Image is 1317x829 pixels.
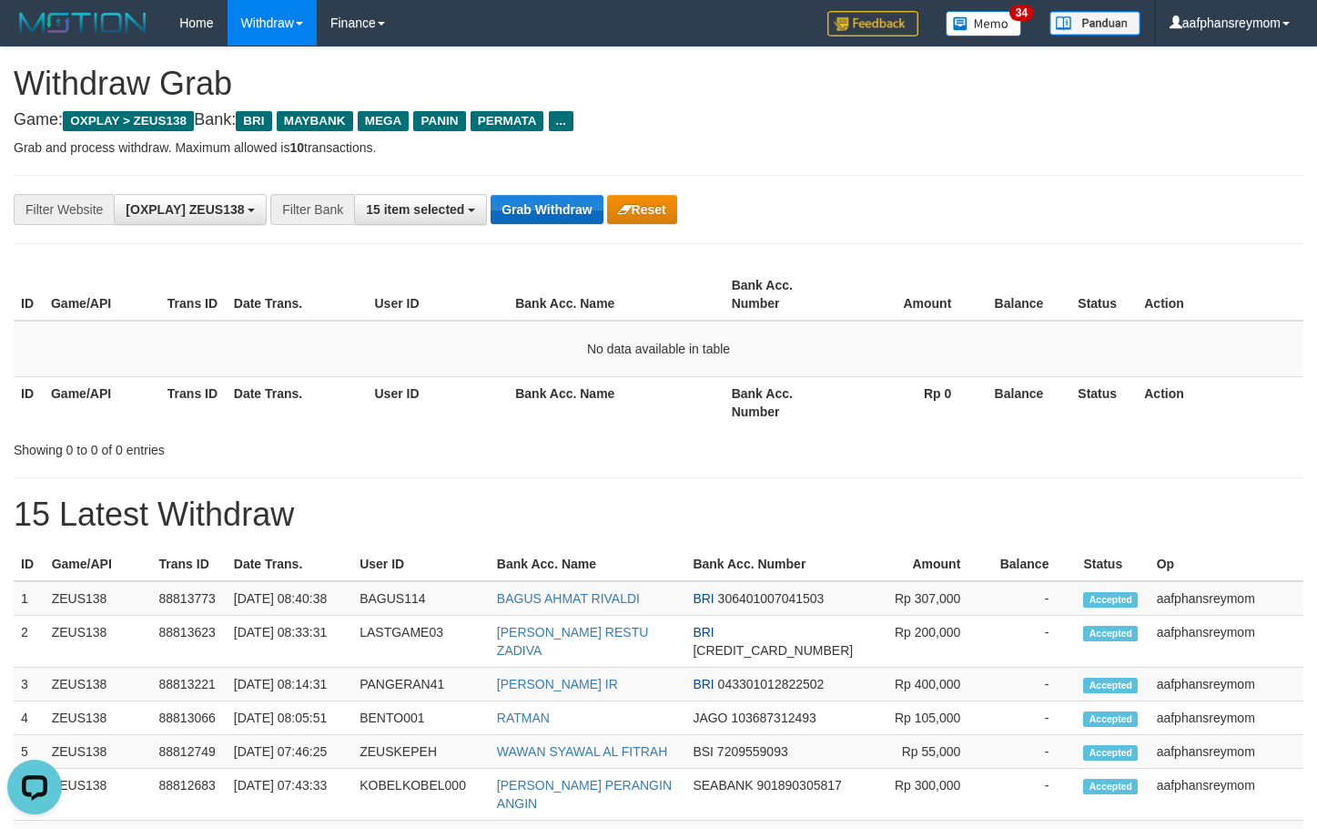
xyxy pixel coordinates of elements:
[152,581,227,616] td: 88813773
[1150,548,1303,581] th: Op
[352,616,490,668] td: LASTGAME03
[152,616,227,668] td: 88813623
[1083,626,1138,641] span: Accepted
[14,548,45,581] th: ID
[152,668,227,701] td: 88813221
[63,111,194,131] span: OXPLAY > ZEUS138
[160,376,227,428] th: Trans ID
[14,9,152,36] img: MOTION_logo.png
[497,744,667,759] a: WAWAN SYAWAL AL FITRAH
[227,701,352,735] td: [DATE] 08:05:51
[227,581,352,616] td: [DATE] 08:40:38
[1070,376,1137,428] th: Status
[14,581,45,616] td: 1
[717,744,788,759] span: Copy 7209559093 to clipboard
[45,668,152,701] td: ZEUS138
[14,376,44,428] th: ID
[860,769,988,821] td: Rp 300,000
[988,581,1076,616] td: -
[114,194,267,225] button: [OXPLAY] ZEUS138
[1083,678,1138,693] span: Accepted
[724,269,841,321] th: Bank Acc. Number
[14,735,45,769] td: 5
[827,11,918,36] img: Feedback.jpg
[14,194,114,225] div: Filter Website
[693,711,727,725] span: JAGO
[841,376,979,428] th: Rp 0
[14,66,1303,102] h1: Withdraw Grab
[1150,735,1303,769] td: aafphansreymom
[1150,616,1303,668] td: aafphansreymom
[508,376,724,428] th: Bank Acc. Name
[685,548,860,581] th: Bank Acc. Number
[607,195,677,224] button: Reset
[497,778,672,811] a: [PERSON_NAME] PERANGIN ANGIN
[988,548,1076,581] th: Balance
[352,548,490,581] th: User ID
[7,7,62,62] button: Open LiveChat chat widget
[45,616,152,668] td: ZEUS138
[693,778,753,793] span: SEABANK
[354,194,487,225] button: 15 item selected
[1137,269,1303,321] th: Action
[860,668,988,701] td: Rp 400,000
[227,735,352,769] td: [DATE] 07:46:25
[14,616,45,668] td: 2
[1137,376,1303,428] th: Action
[1009,5,1034,21] span: 34
[14,111,1303,129] h4: Game: Bank:
[152,735,227,769] td: 88812749
[693,643,853,658] span: Copy 366801039273536 to clipboard
[227,616,352,668] td: [DATE] 08:33:31
[14,321,1303,377] td: No data available in table
[368,376,509,428] th: User ID
[946,11,1022,36] img: Button%20Memo.svg
[718,591,825,606] span: Copy 306401007041503 to clipboard
[549,111,573,131] span: ...
[497,625,648,658] a: [PERSON_NAME] RESTU ZADIVA
[366,202,464,217] span: 15 item selected
[1070,269,1137,321] th: Status
[1150,581,1303,616] td: aafphansreymom
[718,677,825,691] span: Copy 043301012822502 to clipboard
[978,376,1070,428] th: Balance
[1150,701,1303,735] td: aafphansreymom
[756,778,841,793] span: Copy 901890305817 to clipboard
[860,548,988,581] th: Amount
[352,668,490,701] td: PANGERAN41
[1083,592,1138,608] span: Accepted
[490,548,686,581] th: Bank Acc. Name
[14,701,45,735] td: 4
[497,711,550,725] a: RATMAN
[236,111,271,131] span: BRI
[227,269,368,321] th: Date Trans.
[1083,711,1138,727] span: Accepted
[1076,548,1149,581] th: Status
[45,701,152,735] td: ZEUS138
[368,269,509,321] th: User ID
[126,202,244,217] span: [OXPLAY] ZEUS138
[289,140,304,155] strong: 10
[227,769,352,821] td: [DATE] 07:43:33
[693,591,714,606] span: BRI
[1083,779,1138,794] span: Accepted
[988,769,1076,821] td: -
[277,111,353,131] span: MAYBANK
[497,591,640,606] a: BAGUS AHMAT RIVALDI
[693,744,714,759] span: BSI
[14,138,1303,157] p: Grab and process withdraw. Maximum allowed is transactions.
[352,581,490,616] td: BAGUS114
[988,701,1076,735] td: -
[860,581,988,616] td: Rp 307,000
[270,194,354,225] div: Filter Bank
[45,769,152,821] td: ZEUS138
[693,677,714,691] span: BRI
[508,269,724,321] th: Bank Acc. Name
[841,269,979,321] th: Amount
[352,769,490,821] td: KOBELKOBEL000
[471,111,544,131] span: PERMATA
[352,735,490,769] td: ZEUSKEPEH
[14,269,44,321] th: ID
[44,269,160,321] th: Game/API
[988,735,1076,769] td: -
